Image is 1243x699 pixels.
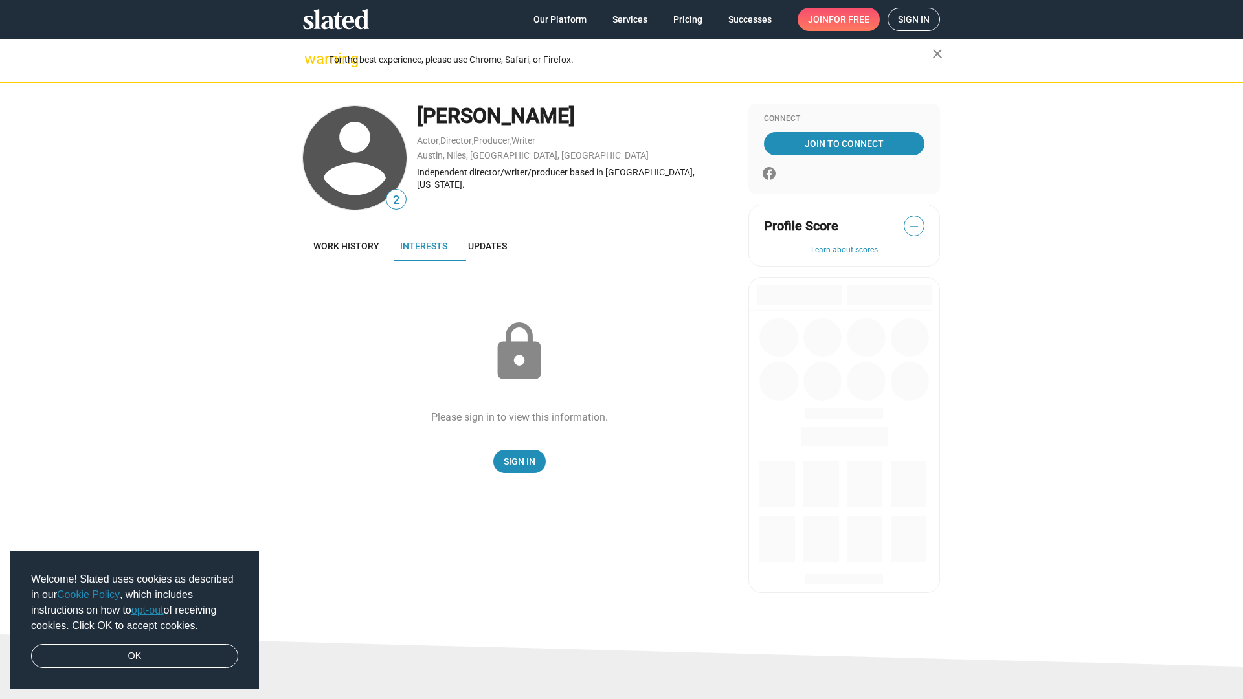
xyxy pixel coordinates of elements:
[390,230,458,261] a: Interests
[31,644,238,669] a: dismiss cookie message
[417,166,735,190] div: Independent director/writer/producer based in [GEOGRAPHIC_DATA], [US_STATE].
[10,551,259,689] div: cookieconsent
[663,8,713,31] a: Pricing
[602,8,658,31] a: Services
[472,138,473,145] span: ,
[386,192,406,209] span: 2
[728,8,772,31] span: Successes
[673,8,702,31] span: Pricing
[329,51,932,69] div: For the best experience, please use Chrome, Safari, or Firefox.
[468,241,507,251] span: Updates
[31,571,238,634] span: Welcome! Slated uses cookies as described in our , which includes instructions on how to of recei...
[417,150,649,161] a: Austin, Niles, [GEOGRAPHIC_DATA], [GEOGRAPHIC_DATA]
[904,218,924,235] span: —
[303,230,390,261] a: Work history
[798,8,880,31] a: Joinfor free
[764,132,924,155] a: Join To Connect
[767,132,922,155] span: Join To Connect
[764,114,924,124] div: Connect
[829,8,869,31] span: for free
[458,230,517,261] a: Updates
[930,46,945,61] mat-icon: close
[808,8,869,31] span: Join
[718,8,782,31] a: Successes
[313,241,379,251] span: Work history
[523,8,597,31] a: Our Platform
[533,8,587,31] span: Our Platform
[764,245,924,256] button: Learn about scores
[764,217,838,235] span: Profile Score
[304,51,320,67] mat-icon: warning
[487,320,552,384] mat-icon: lock
[511,135,535,146] a: Writer
[439,138,440,145] span: ,
[131,605,164,616] a: opt-out
[504,450,535,473] span: Sign In
[898,8,930,30] span: Sign in
[612,8,647,31] span: Services
[440,135,472,146] a: Director
[57,589,120,600] a: Cookie Policy
[417,102,735,130] div: [PERSON_NAME]
[493,450,546,473] a: Sign In
[510,138,511,145] span: ,
[431,410,608,424] div: Please sign in to view this information.
[473,135,510,146] a: Producer
[400,241,447,251] span: Interests
[417,135,439,146] a: Actor
[888,8,940,31] a: Sign in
